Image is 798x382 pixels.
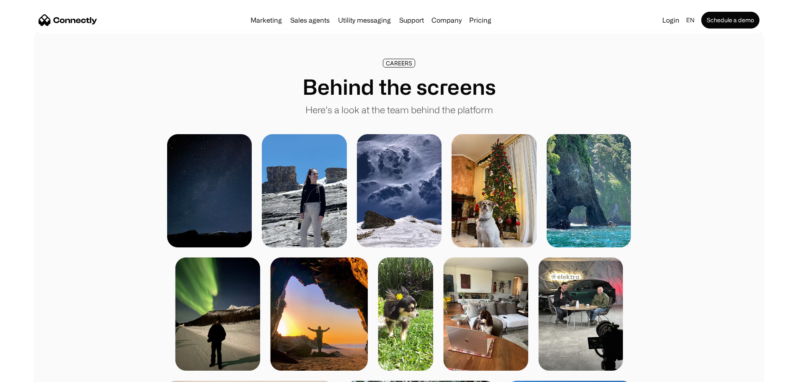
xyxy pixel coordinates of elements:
div: CAREERS [386,60,412,66]
a: Pricing [466,17,495,23]
aside: Language selected: English [8,366,50,379]
a: Marketing [247,17,285,23]
a: Utility messaging [335,17,394,23]
h1: Behind the screens [302,74,496,99]
div: en [683,14,700,26]
ul: Language list [17,367,50,379]
a: home [39,14,97,26]
div: Company [431,14,462,26]
p: Here’s a look at the team behind the platform [305,103,493,117]
a: Support [396,17,427,23]
div: Company [429,14,464,26]
div: en [686,14,695,26]
a: Schedule a demo [701,12,759,29]
a: Sales agents [287,17,333,23]
a: Login [659,14,683,26]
